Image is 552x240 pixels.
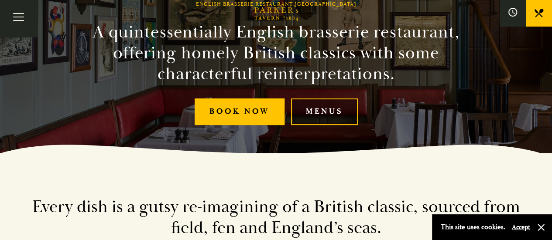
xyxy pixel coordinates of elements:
h2: Every dish is a gutsy re-imagining of a British classic, sourced from field, fen and England’s seas. [27,196,525,238]
a: Book Now [195,98,285,125]
p: This site uses cookies. [441,221,505,233]
h2: A quintessentially English brasserie restaurant, offering homely British classics with some chara... [77,22,475,85]
a: Menus [291,98,358,125]
button: Close and accept [537,223,545,232]
button: Accept [512,223,530,231]
h1: English Brasserie Restaurant [GEOGRAPHIC_DATA] [196,1,357,7]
